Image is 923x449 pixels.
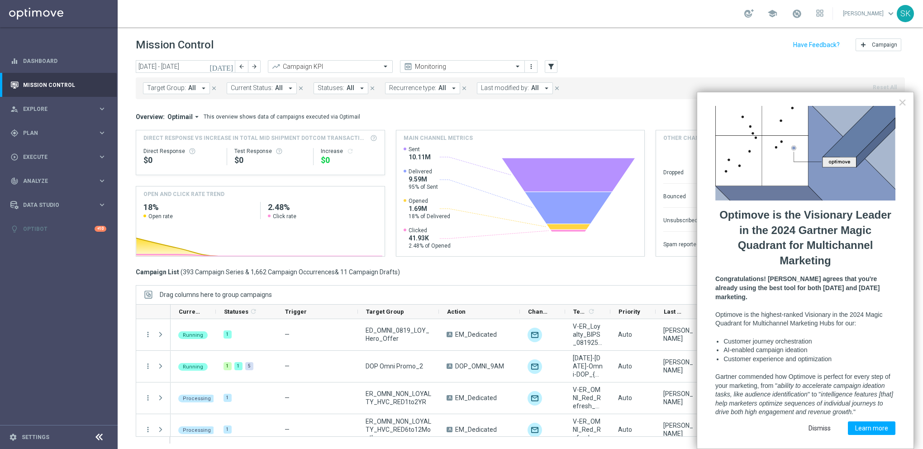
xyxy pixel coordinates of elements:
i: refresh [250,308,257,315]
span: — [285,331,290,338]
span: All [438,84,446,92]
i: play_circle_outline [10,153,19,161]
span: 41.93K [409,234,451,242]
span: A [447,395,452,401]
i: settings [9,433,17,441]
span: school [767,9,777,19]
i: [DATE] [209,62,234,71]
div: Dashboard [10,49,106,73]
i: refresh [347,148,354,155]
span: All [188,84,196,92]
i: arrow_back [238,63,245,70]
span: Optimail [167,113,193,121]
i: preview [404,62,413,71]
i: arrow_drop_down [286,84,295,92]
li: Customer journey orchestration [723,337,895,346]
h4: Other channel metrics [663,134,736,142]
span: A [447,332,452,337]
img: PostFunnel Summit 2019 TLV [715,106,895,201]
div: Explore [10,105,98,113]
img: Optimail [528,391,542,406]
i: more_vert [528,63,535,70]
span: Clicked [409,227,451,234]
span: Running [183,364,203,370]
div: Bounced [663,188,699,203]
span: Data Studio [23,202,98,208]
i: close [369,85,376,91]
span: 11 Campaign Drafts [340,268,398,276]
span: Execute [23,154,98,160]
h1: Mission Control [136,38,214,52]
div: Press SPACE to select this row. [136,414,171,446]
button: Learn more [848,421,895,435]
div: 1 [224,362,232,370]
button: Dismiss [801,421,838,435]
h3: Campaign List [136,268,400,276]
div: 5 [245,362,253,370]
span: 8.23.25-Saturday-Omni-DOP_{X}, 8.22.25-Friday-Omni-DOP_{X}, 8.18.25-Monday-Omni-DOP_{X}, 8.20.25-... [573,354,603,378]
div: Execute [10,153,98,161]
div: SK [897,5,914,22]
div: Spam reported [663,236,699,251]
span: All [347,84,354,92]
span: Last modified by: [481,84,529,92]
div: Unsubscribed [663,212,699,227]
p: Optimove is the highest-ranked Visionary in the 2024 Magic Quadrant for Multichannel Marketing Hu... [715,310,895,328]
i: keyboard_arrow_right [98,129,106,137]
span: ) [398,268,400,276]
div: $0 [234,155,306,166]
i: arrow_drop_down [200,84,208,92]
ng-select: Campaign KPI [268,60,393,73]
strong: Optimove is the Visionary Leader in the 2024 Gartner Magic Quadrant for Multichannel Marketing [719,209,894,267]
div: John Bruzzese [663,421,693,438]
ng-select: Monitoring [400,60,525,73]
span: Sent [409,146,431,153]
span: All [531,84,539,92]
h2: 18% [143,202,253,213]
div: Press SPACE to select this row. [171,414,882,446]
span: Calculate column [248,306,257,316]
span: Recurrence type: [389,84,436,92]
span: Direct Response VS Increase In Total Mid Shipment Dotcom Transaction Amount [143,134,367,142]
i: track_changes [10,177,19,185]
span: EM_Dedicated [455,394,497,402]
div: Test Response [234,148,306,155]
span: Statuses [224,308,248,315]
span: Statuses: [318,84,344,92]
i: more_vert [144,394,152,402]
input: Select date range [136,60,235,73]
i: arrow_drop_down [542,84,551,92]
span: Last Modified By [664,308,685,315]
img: Optimail [528,423,542,437]
span: ER_OMNI_NON_LOYALTY_HVC_RED6to12Month [366,417,431,442]
div: Direct Response [143,148,219,155]
div: 1 [224,425,232,434]
span: Running [183,332,203,338]
span: A [447,427,452,432]
span: Templates [573,308,586,315]
span: 95% of Sent [409,183,438,191]
span: Channel [528,308,550,315]
span: Delivered [409,168,438,175]
div: Optibot [10,217,106,241]
span: Target Group [366,308,404,315]
div: Press SPACE to select this row. [171,382,882,414]
div: Press SPACE to select this row. [136,382,171,414]
span: Auto [618,394,632,401]
div: Optimail [528,328,542,342]
div: Press SPACE to select this row. [171,319,882,351]
span: Auto [618,426,632,433]
i: add [860,41,867,48]
span: Processing [183,396,211,401]
span: Current Status [179,308,200,315]
a: Optibot [23,217,95,241]
span: V-ER_Loyalty_BIPS_081925_HeroOffer [573,322,603,347]
i: person_search [10,105,19,113]
i: arrow_forward [251,63,257,70]
i: keyboard_arrow_right [98,153,106,161]
i: more_vert [144,330,152,339]
i: keyboard_arrow_right [98,201,106,209]
div: 1 [234,362,243,370]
